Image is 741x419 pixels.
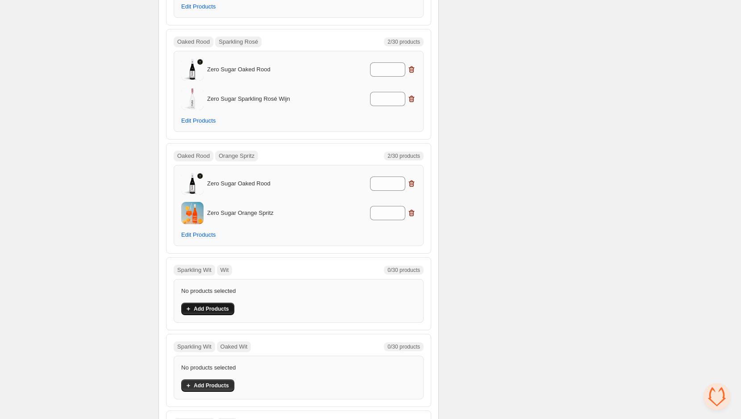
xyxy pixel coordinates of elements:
button: Edit Products [176,229,221,241]
span: 2/30 products [387,152,420,160]
p: Zero Sugar Sparkling Rosé Wijn [207,94,325,103]
button: Edit Products [176,115,221,127]
p: Orange Spritz [219,152,254,160]
img: Zero Sugar Sparkling Rosé Wijn [181,88,204,110]
img: Zero Sugar Oaked Rood [181,173,204,195]
p: Zero Sugar Oaked Rood [207,179,325,188]
p: Oaked Wit [221,342,248,351]
p: Oaked Rood [177,152,210,160]
span: Add Products [194,382,229,389]
button: Add Products [181,379,234,392]
span: 0/30 products [387,343,420,350]
p: Sparkling Wit [177,266,212,275]
p: Sparkling Wit [177,342,212,351]
span: Edit Products [181,231,216,238]
p: Oaked Rood [177,37,210,46]
div: Open chat [704,383,730,410]
p: Wit [221,266,229,275]
p: Zero Sugar Oaked Rood [207,65,325,74]
span: 0/30 products [387,267,420,274]
button: Add Products [181,303,234,315]
button: Edit Products [176,0,221,13]
span: 2/30 products [387,38,420,45]
span: Edit Products [181,3,216,10]
p: No products selected [181,287,236,296]
p: Sparkling Rosé [219,37,258,46]
p: Zero Sugar Orange Spritz [207,209,325,218]
span: Edit Products [181,117,216,124]
span: Add Products [194,305,229,312]
img: Zero Sugar Oaked Rood [181,58,204,81]
p: No products selected [181,363,236,372]
img: Zero Sugar Orange Spritz [181,202,204,224]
